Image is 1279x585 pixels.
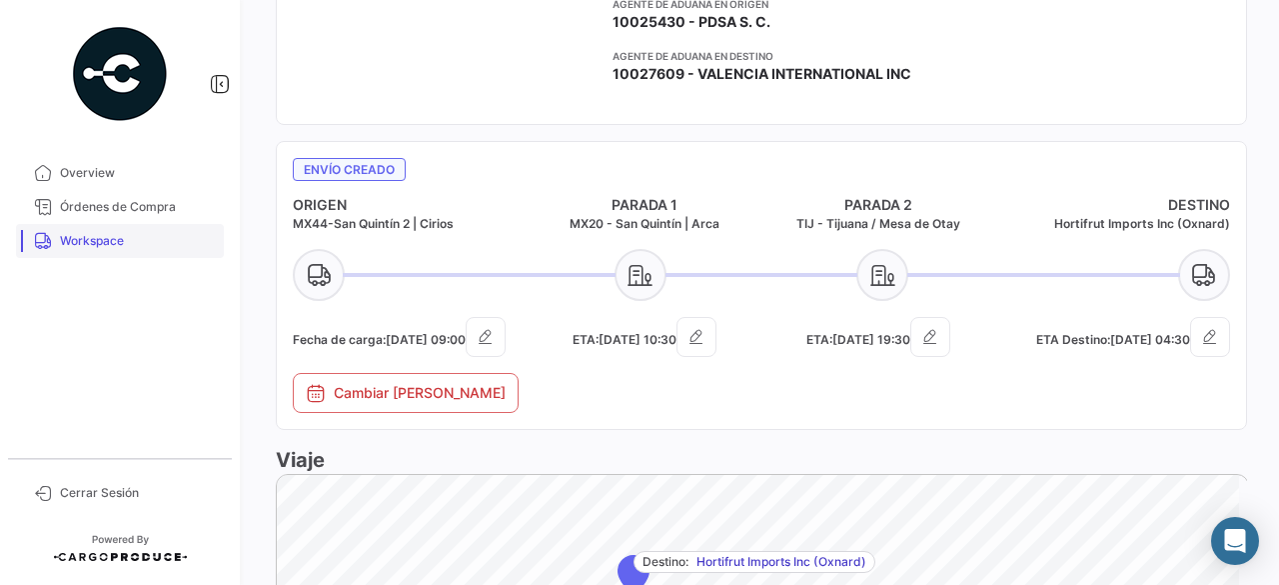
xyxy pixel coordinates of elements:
h5: ETA: [761,317,996,357]
span: Cerrar Sesión [60,484,216,502]
div: Abrir Intercom Messenger [1211,517,1259,565]
span: Envío creado [293,158,406,181]
span: Workspace [60,232,216,250]
h4: PARADA 1 [528,195,762,215]
a: Workspace [16,224,224,258]
button: Cambiar [PERSON_NAME] [293,373,519,413]
h5: Fecha de carga: [293,317,528,357]
h3: Viaje [276,446,1247,474]
app-card-info-title: Agente de Aduana en Destino [613,48,911,64]
span: [DATE] 09:00 [386,332,466,347]
span: Hortifrut Imports Inc (Oxnard) [696,553,866,571]
h5: ETA Destino: [996,317,1231,357]
h4: ORIGEN [293,195,528,215]
span: Overview [60,164,216,182]
span: Destino: [642,553,688,571]
span: [DATE] 04:30 [1110,332,1190,347]
a: Órdenes de Compra [16,190,224,224]
a: Overview [16,156,224,190]
h5: Hortifrut Imports Inc (Oxnard) [996,215,1231,233]
span: 10025430 - PDSA S. C. [613,12,770,32]
span: [DATE] 10:30 [599,332,676,347]
h5: TIJ - Tijuana / Mesa de Otay [761,215,996,233]
h4: PARADA 2 [761,195,996,215]
span: [DATE] 19:30 [832,332,910,347]
img: powered-by.png [70,24,170,124]
h5: ETA: [528,317,762,357]
h5: MX44-San Quintín 2 | Cirios [293,215,528,233]
h4: DESTINO [996,195,1231,215]
h5: MX20 - San Quintín | Arca [528,215,762,233]
span: Órdenes de Compra [60,198,216,216]
span: 10027609 - VALENCIA INTERNATIONAL INC [613,64,911,84]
